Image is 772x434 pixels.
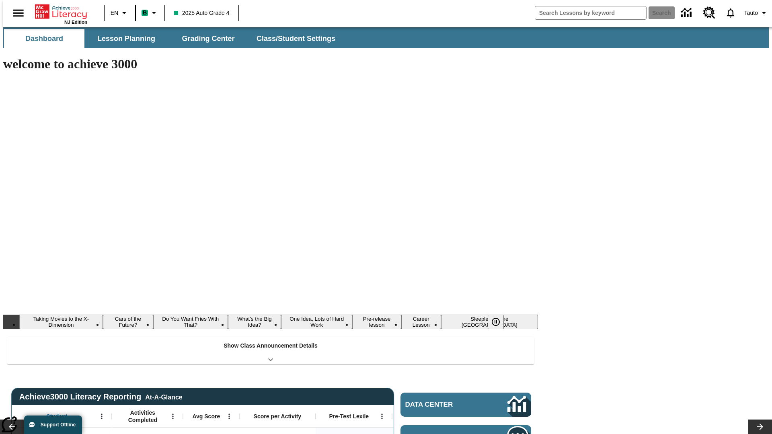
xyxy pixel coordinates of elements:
[3,29,343,48] div: SubNavbar
[153,315,228,329] button: Slide 3 Do You Want Fries With That?
[35,4,87,20] a: Home
[6,1,30,25] button: Open side menu
[376,410,388,422] button: Open Menu
[116,409,169,424] span: Activities Completed
[138,6,162,20] button: Boost Class color is mint green. Change class color
[107,6,133,20] button: Language: EN, Select a language
[174,9,230,17] span: 2025 Auto Grade 4
[24,416,82,434] button: Support Offline
[96,410,108,422] button: Open Menu
[145,392,182,401] div: At-A-Glance
[535,6,646,19] input: search field
[224,342,318,350] p: Show Class Announcement Details
[19,392,183,401] span: Achieve3000 Literacy Reporting
[168,29,248,48] button: Grading Center
[3,27,769,48] div: SubNavbar
[401,315,441,329] button: Slide 7 Career Lesson
[41,422,76,428] span: Support Offline
[352,315,401,329] button: Slide 6 Pre-release lesson
[46,413,67,420] span: Student
[254,413,302,420] span: Score per Activity
[167,410,179,422] button: Open Menu
[35,3,87,25] div: Home
[143,8,147,18] span: B
[111,9,118,17] span: EN
[103,315,153,329] button: Slide 2 Cars of the Future?
[698,2,720,24] a: Resource Center, Will open in new tab
[676,2,698,24] a: Data Center
[86,29,166,48] button: Lesson Planning
[329,413,369,420] span: Pre-Test Lexile
[64,20,87,25] span: NJ Edition
[192,413,220,420] span: Avg Score
[720,2,741,23] a: Notifications
[228,315,281,329] button: Slide 4 What's the Big Idea?
[488,315,504,329] button: Pause
[741,6,772,20] button: Profile/Settings
[748,420,772,434] button: Lesson carousel, Next
[488,315,512,329] div: Pause
[4,29,84,48] button: Dashboard
[281,315,352,329] button: Slide 5 One Idea, Lots of Hard Work
[441,315,538,329] button: Slide 8 Sleepless in the Animal Kingdom
[223,410,235,422] button: Open Menu
[3,57,538,72] h1: welcome to achieve 3000
[19,315,103,329] button: Slide 1 Taking Movies to the X-Dimension
[400,393,531,417] a: Data Center
[405,401,480,409] span: Data Center
[744,9,758,17] span: Tauto
[250,29,342,48] button: Class/Student Settings
[7,337,534,364] div: Show Class Announcement Details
